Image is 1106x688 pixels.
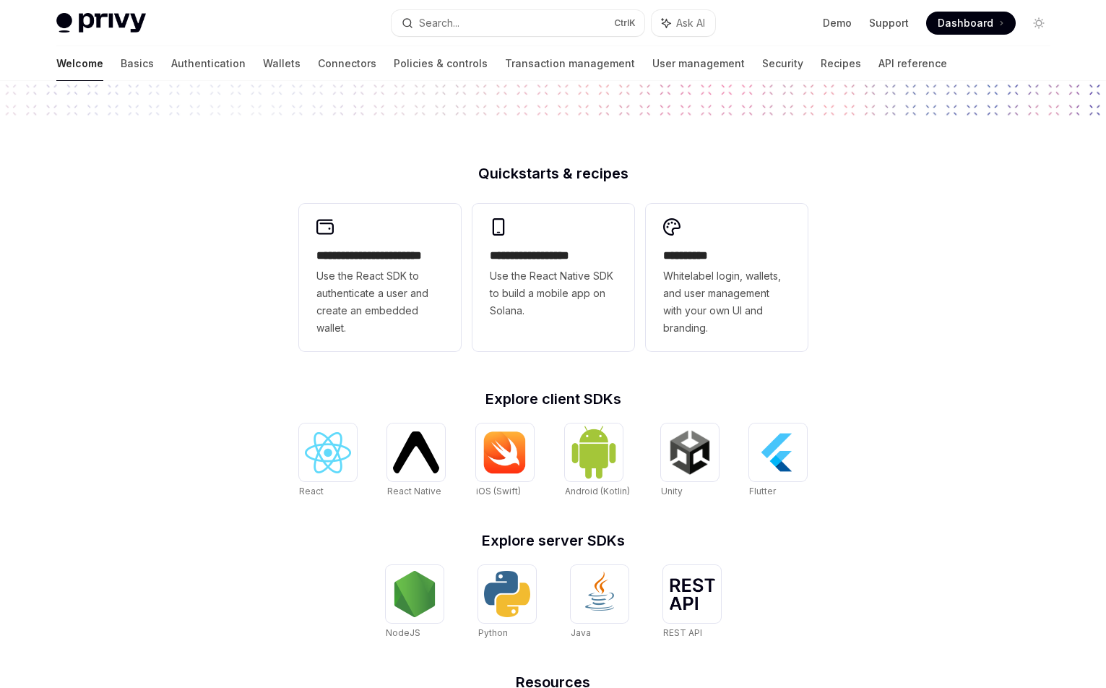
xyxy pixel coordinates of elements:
a: UnityUnity [661,423,719,499]
a: Support [869,16,909,30]
a: **** **** **** ***Use the React Native SDK to build a mobile app on Solana. [472,204,634,351]
button: Toggle dark mode [1027,12,1050,35]
a: Authentication [171,46,246,81]
a: Connectors [318,46,376,81]
a: API reference [878,46,947,81]
span: Android (Kotlin) [565,486,630,496]
h2: Quickstarts & recipes [299,166,808,181]
img: REST API [669,578,715,610]
a: Security [762,46,803,81]
a: Wallets [263,46,301,81]
a: Recipes [821,46,861,81]
img: NodeJS [392,571,438,617]
span: Ask AI [676,16,705,30]
span: Use the React Native SDK to build a mobile app on Solana. [490,267,617,319]
img: iOS (Swift) [482,431,528,474]
span: Java [571,627,591,638]
a: Welcome [56,46,103,81]
img: Flutter [755,429,801,476]
img: Android (Kotlin) [571,425,617,479]
img: Unity [667,429,713,476]
a: iOS (Swift)iOS (Swift) [476,423,534,499]
h2: Explore client SDKs [299,392,808,406]
span: iOS (Swift) [476,486,521,496]
a: FlutterFlutter [749,423,807,499]
span: React [299,486,324,496]
img: light logo [56,13,146,33]
img: React Native [393,431,439,473]
a: Policies & controls [394,46,488,81]
span: React Native [387,486,441,496]
a: **** *****Whitelabel login, wallets, and user management with your own UI and branding. [646,204,808,351]
a: Dashboard [926,12,1016,35]
button: Ask AI [652,10,715,36]
h2: Explore server SDKs [299,533,808,548]
button: Search...CtrlK [392,10,644,36]
span: Dashboard [938,16,993,30]
a: Demo [823,16,852,30]
a: REST APIREST API [663,565,721,640]
a: User management [652,46,745,81]
div: Search... [419,14,459,32]
a: Android (Kotlin)Android (Kotlin) [565,423,630,499]
span: Whitelabel login, wallets, and user management with your own UI and branding. [663,267,790,337]
span: REST API [663,627,702,638]
a: JavaJava [571,565,628,640]
span: NodeJS [386,627,420,638]
span: Unity [661,486,683,496]
a: NodeJSNodeJS [386,565,444,640]
a: PythonPython [478,565,536,640]
span: Flutter [749,486,776,496]
span: Ctrl K [614,17,636,29]
a: Transaction management [505,46,635,81]
img: Python [484,571,530,617]
span: Use the React SDK to authenticate a user and create an embedded wallet. [316,267,444,337]
img: React [305,432,351,473]
a: Basics [121,46,154,81]
a: React NativeReact Native [387,423,445,499]
img: Java [576,571,623,617]
span: Python [478,627,508,638]
a: ReactReact [299,423,357,499]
